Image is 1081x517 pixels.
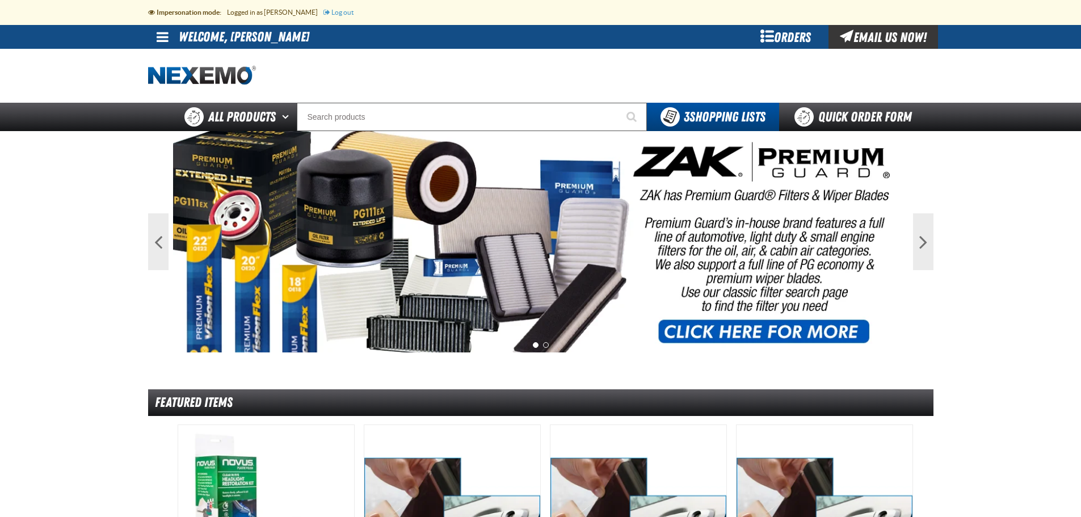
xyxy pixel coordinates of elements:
li: Welcome, [PERSON_NAME] [179,25,309,49]
div: Featured Items [148,389,933,416]
strong: 3 [684,109,689,125]
img: PG Filters & Wipers [173,131,908,352]
a: Log out [323,9,354,16]
div: Email Us Now! [828,25,938,49]
button: 2 of 2 [543,342,549,348]
span: Shopping Lists [684,109,765,125]
img: Nexemo logo [148,66,256,86]
button: You have 3 Shopping Lists. Open to view details [647,103,779,131]
button: Previous [148,213,169,270]
span: All Products [208,107,276,127]
a: Quick Order Form [779,103,933,131]
li: Impersonation mode: [148,2,227,23]
button: Next [913,213,933,270]
button: 1 of 2 [533,342,539,348]
button: Start Searching [619,103,647,131]
input: Search [297,103,647,131]
div: Orders [743,25,828,49]
li: Logged in as [PERSON_NAME] [227,2,323,23]
button: Open All Products pages [278,103,297,131]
